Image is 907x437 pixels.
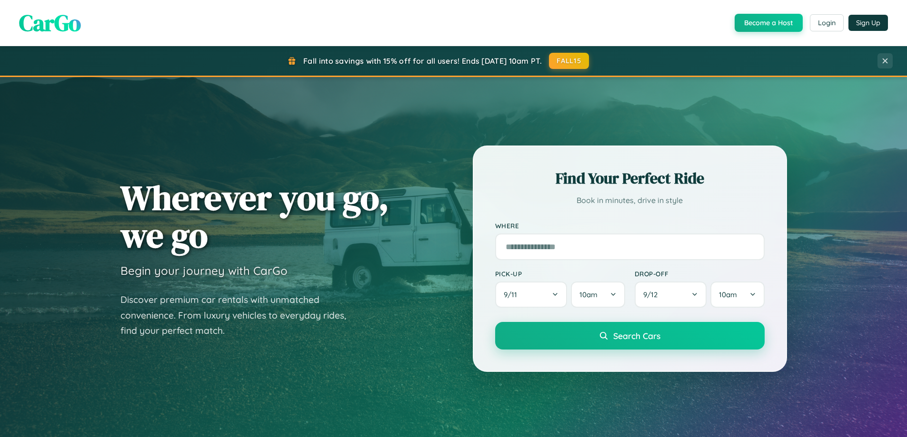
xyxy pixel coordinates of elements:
[571,282,625,308] button: 10am
[635,270,765,278] label: Drop-off
[303,56,542,66] span: Fall into savings with 15% off for all users! Ends [DATE] 10am PT.
[710,282,764,308] button: 10am
[120,263,288,278] h3: Begin your journey with CarGo
[495,168,765,189] h2: Find Your Perfect Ride
[613,330,660,341] span: Search Cars
[495,194,765,207] p: Book in minutes, drive in style
[495,270,625,278] label: Pick-up
[495,282,568,308] button: 9/11
[549,53,589,69] button: FALL15
[19,7,81,39] span: CarGo
[579,290,598,299] span: 10am
[495,322,765,350] button: Search Cars
[848,15,888,31] button: Sign Up
[635,282,707,308] button: 9/12
[643,290,662,299] span: 9 / 12
[120,292,359,339] p: Discover premium car rentals with unmatched convenience. From luxury vehicles to everyday rides, ...
[719,290,737,299] span: 10am
[495,222,765,230] label: Where
[735,14,803,32] button: Become a Host
[120,179,389,254] h1: Wherever you go, we go
[810,14,844,31] button: Login
[504,290,522,299] span: 9 / 11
